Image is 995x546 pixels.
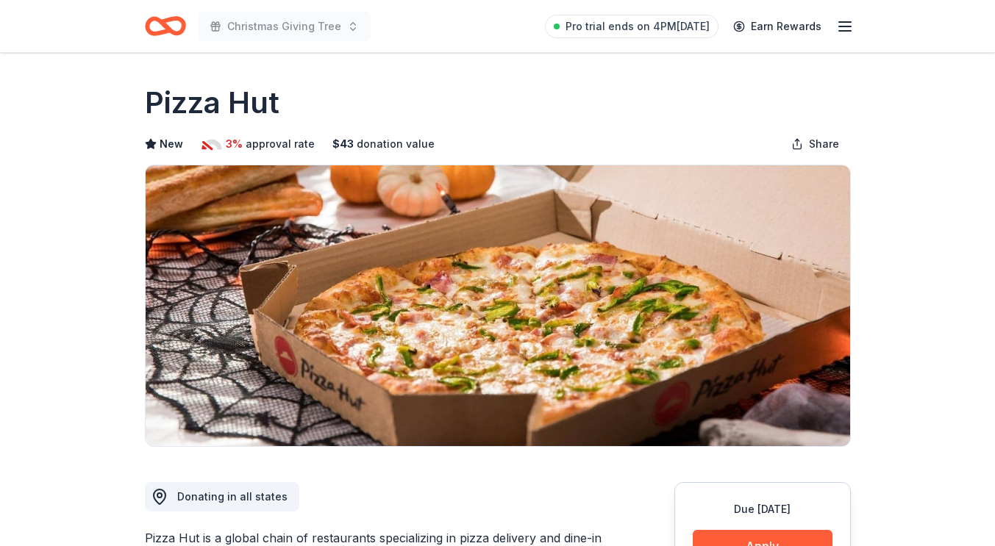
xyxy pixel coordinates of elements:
[160,135,183,153] span: New
[357,135,435,153] span: donation value
[227,18,341,35] span: Christmas Giving Tree
[146,165,850,446] img: Image for Pizza Hut
[693,500,832,518] div: Due [DATE]
[177,490,288,503] span: Donating in all states
[545,15,718,38] a: Pro trial ends on 4PM[DATE]
[198,12,371,41] button: Christmas Giving Tree
[809,135,839,153] span: Share
[145,9,186,43] a: Home
[145,82,279,123] h1: Pizza Hut
[332,135,354,153] span: $ 43
[246,135,315,153] span: approval rate
[226,135,243,153] span: 3%
[724,13,830,40] a: Earn Rewards
[780,129,851,159] button: Share
[566,18,710,35] span: Pro trial ends on 4PM[DATE]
